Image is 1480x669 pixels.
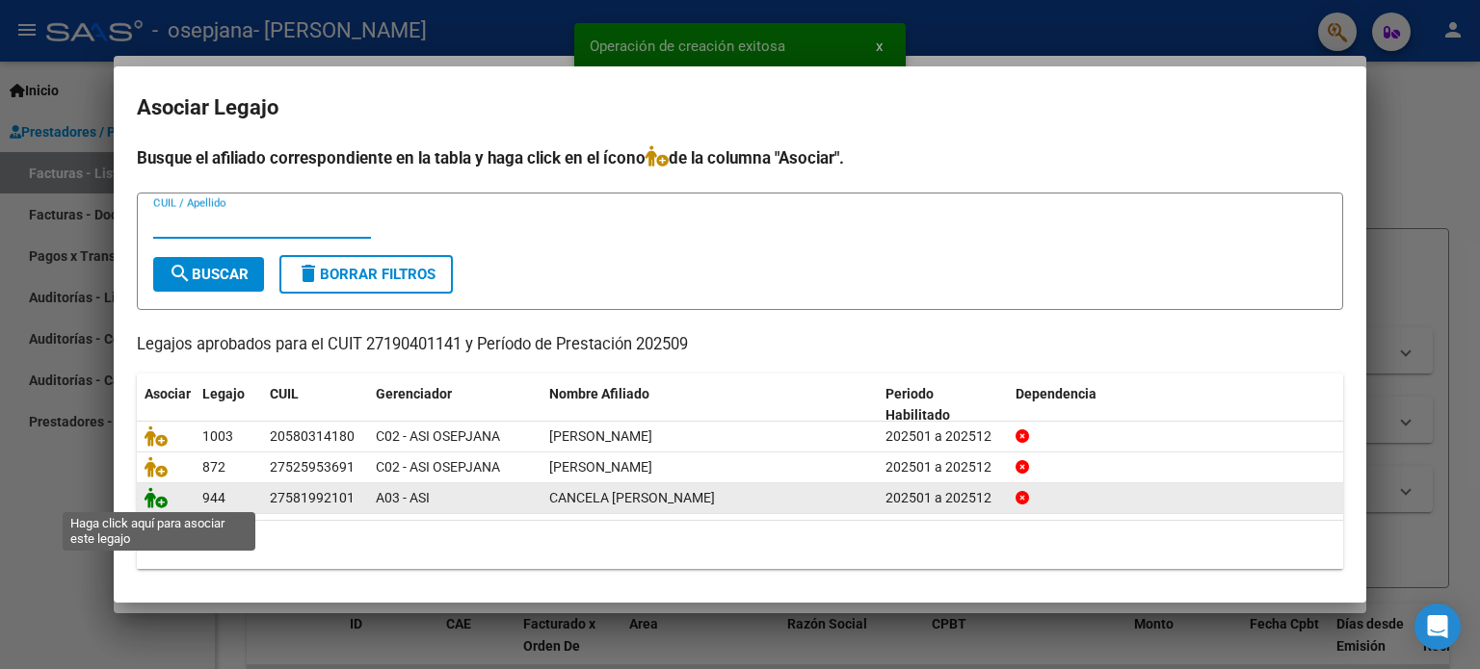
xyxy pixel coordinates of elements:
[549,490,715,505] span: CANCELA MALENA ABRIL
[549,428,652,444] span: CERNEIRA MIRKO NICOLAS
[368,373,542,437] datatable-header-cell: Gerenciador
[878,373,1008,437] datatable-header-cell: Periodo Habilitado
[1016,386,1097,401] span: Dependencia
[202,428,233,444] span: 1003
[262,373,368,437] datatable-header-cell: CUIL
[145,386,191,401] span: Asociar
[270,425,355,448] div: 20580314180
[885,487,1000,509] div: 202501 a 202512
[549,386,649,401] span: Nombre Afiliado
[376,428,500,444] span: C02 - ASI OSEPJANA
[270,487,355,509] div: 27581992101
[137,145,1343,170] h4: Busque el afiliado correspondiente en la tabla y haga click en el ícono de la columna "Asociar".
[542,373,878,437] datatable-header-cell: Nombre Afiliado
[297,266,436,283] span: Borrar Filtros
[549,459,652,475] span: GILBERT JAZMIN AILEN
[270,386,299,401] span: CUIL
[169,262,192,285] mat-icon: search
[885,425,1000,448] div: 202501 a 202512
[169,266,249,283] span: Buscar
[376,386,452,401] span: Gerenciador
[202,386,245,401] span: Legajo
[885,386,950,424] span: Periodo Habilitado
[202,459,225,475] span: 872
[376,459,500,475] span: C02 - ASI OSEPJANA
[376,490,430,505] span: A03 - ASI
[195,373,262,437] datatable-header-cell: Legajo
[297,262,320,285] mat-icon: delete
[137,333,1343,357] p: Legajos aprobados para el CUIT 27190401141 y Período de Prestación 202509
[202,490,225,505] span: 944
[1414,604,1461,650] div: Open Intercom Messenger
[1008,373,1344,437] datatable-header-cell: Dependencia
[137,373,195,437] datatable-header-cell: Asociar
[885,456,1000,478] div: 202501 a 202512
[153,257,264,292] button: Buscar
[137,90,1343,126] h2: Asociar Legajo
[270,456,355,478] div: 27525953691
[279,255,453,294] button: Borrar Filtros
[137,521,1343,569] div: 3 registros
